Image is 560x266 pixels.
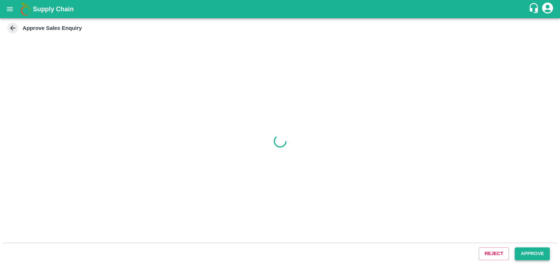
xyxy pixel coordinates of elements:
img: logo [18,2,33,16]
div: account of current user [541,1,554,17]
button: Approve [515,247,550,260]
div: customer-support [528,3,541,16]
b: Supply Chain [33,5,74,13]
button: open drawer [1,1,18,17]
a: Supply Chain [33,4,528,14]
button: Reject [479,247,509,260]
strong: Approve Sales Enquiry [23,25,82,31]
